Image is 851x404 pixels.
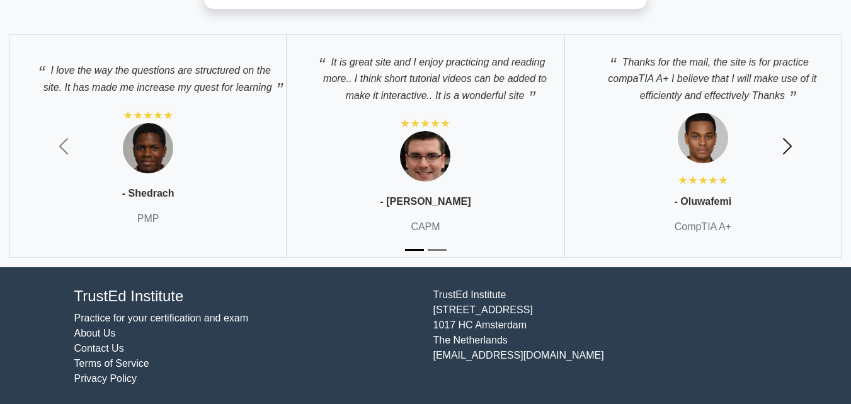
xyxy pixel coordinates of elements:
[300,47,551,103] p: It is great site and I enjoy practicing and reading more.. I think short tutorial videos can be a...
[137,211,159,226] p: PMP
[400,131,450,182] img: Testimonial 1
[74,328,116,338] a: About Us
[428,243,447,257] button: Slide 2
[122,186,174,201] p: - Shedrach
[23,55,273,95] p: I love the way the questions are structured on the site. It has made me increase my quest for lea...
[74,358,149,369] a: Terms of Service
[74,313,249,323] a: Practice for your certification and exam
[674,194,731,209] p: - Oluwafemi
[74,373,137,384] a: Privacy Policy
[426,287,785,386] div: TrustEd Institute [STREET_ADDRESS] 1017 HC Amsterdam The Netherlands [EMAIL_ADDRESS][DOMAIN_NAME]
[678,113,728,163] img: Testimonial 1
[380,194,471,209] p: - [PERSON_NAME]
[74,343,124,354] a: Contact Us
[578,47,828,103] p: Thanks for the mail, the site is for practice compaTIA A+ I believe that I will make use of it ef...
[123,108,173,123] div: ★★★★★
[123,123,173,173] img: Testimonial 1
[411,219,440,234] p: CAPM
[400,116,450,131] div: ★★★★★
[675,219,731,234] p: CompTIA A+
[678,173,728,188] div: ★★★★★
[74,287,418,306] h4: TrustEd Institute
[405,243,424,257] button: Slide 1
